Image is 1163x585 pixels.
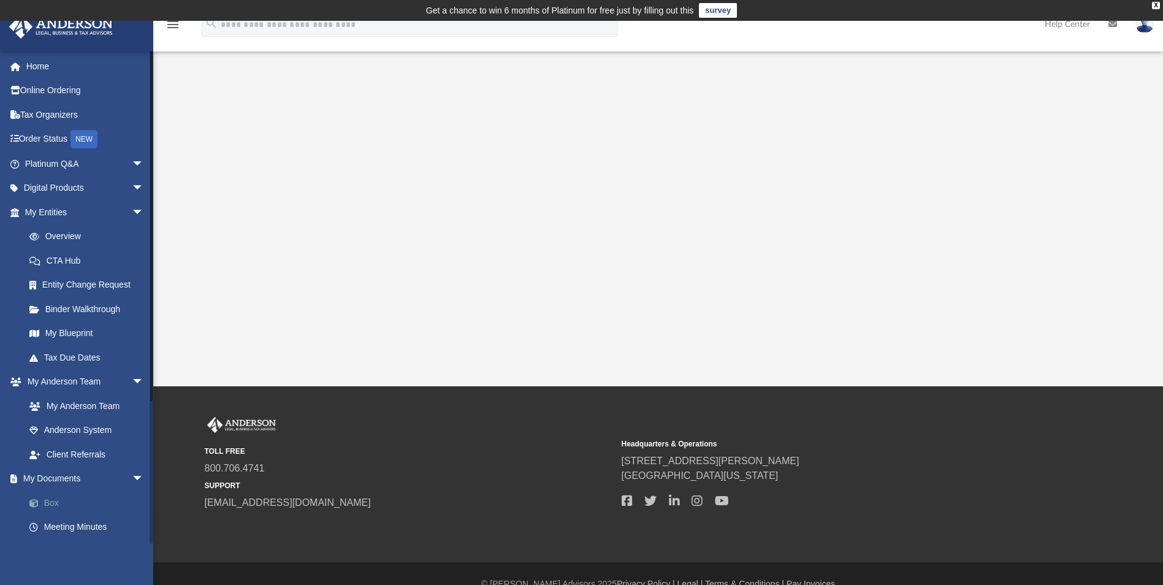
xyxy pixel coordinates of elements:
a: My Anderson Teamarrow_drop_down [9,370,156,394]
a: Digital Productsarrow_drop_down [9,176,162,201]
a: Online Ordering [9,78,162,103]
a: Tax Organizers [9,102,162,127]
small: SUPPORT [205,480,613,491]
div: NEW [71,130,97,148]
div: close [1152,2,1160,9]
a: Overview [17,224,162,249]
span: arrow_drop_down [132,200,156,225]
div: Get a chance to win 6 months of Platinum for free just by filling out this [426,3,694,18]
a: Anderson System [17,418,156,443]
a: menu [166,23,180,32]
a: CTA Hub [17,248,162,273]
a: [STREET_ADDRESS][PERSON_NAME] [622,456,799,466]
small: TOLL FREE [205,446,613,457]
a: My Entitiesarrow_drop_down [9,200,162,224]
a: Entity Change Request [17,273,162,297]
small: Headquarters & Operations [622,438,1030,449]
a: My Documentsarrow_drop_down [9,467,162,491]
a: Order StatusNEW [9,127,162,152]
a: [EMAIL_ADDRESS][DOMAIN_NAME] [205,497,371,508]
i: menu [166,17,180,32]
img: Anderson Advisors Platinum Portal [6,15,116,39]
a: My Anderson Team [17,394,150,418]
a: Platinum Q&Aarrow_drop_down [9,151,162,176]
img: Anderson Advisors Platinum Portal [205,417,278,433]
a: 800.706.4741 [205,463,265,473]
a: Client Referrals [17,442,156,467]
a: Forms Library [17,539,156,564]
img: User Pic [1135,15,1154,33]
a: My Blueprint [17,321,156,346]
a: [GEOGRAPHIC_DATA][US_STATE] [622,470,779,481]
span: arrow_drop_down [132,370,156,395]
a: Meeting Minutes [17,515,162,540]
a: Box [17,491,162,515]
a: survey [699,3,737,18]
a: Tax Due Dates [17,345,162,370]
span: arrow_drop_down [132,176,156,201]
a: Binder Walkthrough [17,297,162,321]
i: search [205,17,218,30]
span: arrow_drop_down [132,151,156,177]
span: arrow_drop_down [132,467,156,492]
a: Home [9,54,162,78]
